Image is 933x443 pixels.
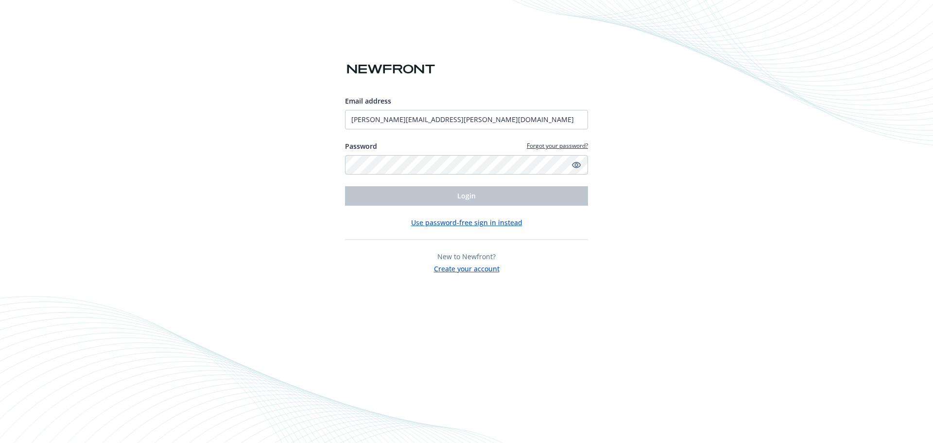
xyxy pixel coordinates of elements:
[437,252,496,261] span: New to Newfront?
[570,159,582,171] a: Show password
[345,61,437,78] img: Newfront logo
[457,191,476,200] span: Login
[411,217,522,228] button: Use password-free sign in instead
[527,142,588,150] a: Forgot your password?
[345,141,377,151] label: Password
[345,186,588,206] button: Login
[345,96,391,106] span: Email address
[345,155,588,175] input: Enter your password
[434,262,500,274] button: Create your account
[345,110,588,129] input: Enter your email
